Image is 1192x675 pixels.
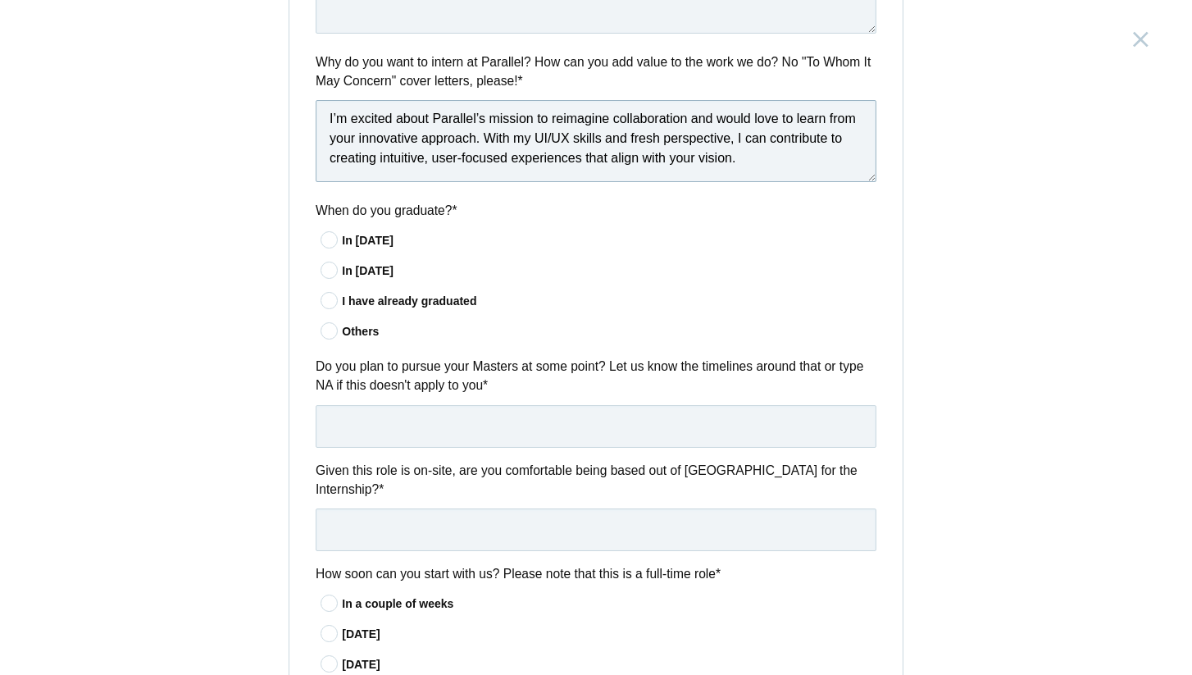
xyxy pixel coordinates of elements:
label: Do you plan to pursue your Masters at some point? Let us know the timelines around that or type N... [316,357,876,395]
div: [DATE] [342,626,876,643]
label: Given this role is on-site, are you comfortable being based out of [GEOGRAPHIC_DATA] for the Inte... [316,461,876,499]
label: Why do you want to intern at Parallel? How can you add value to the work we do? No "To Whom It Ma... [316,52,876,91]
div: In [DATE] [342,232,876,249]
label: How soon can you start with us? Please note that this is a full-time role [316,564,876,583]
div: [DATE] [342,656,876,673]
div: In [DATE] [342,262,876,280]
div: Others [342,323,876,340]
div: I have already graduated [342,293,876,310]
label: When do you graduate? [316,201,876,220]
div: In a couple of weeks [342,595,876,613]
